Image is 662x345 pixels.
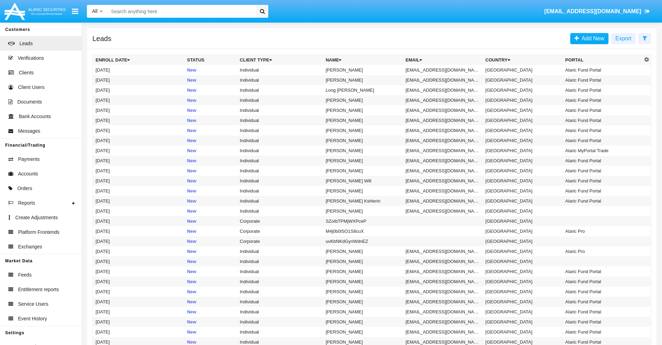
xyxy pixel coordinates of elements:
[403,327,483,337] td: [EMAIL_ADDRESS][DOMAIN_NAME]
[237,156,323,166] td: Individual
[18,243,42,250] span: Exchanges
[93,105,185,115] td: [DATE]
[323,196,403,206] td: [PERSON_NAME] Kshlerin
[403,55,483,65] th: Email
[184,166,237,176] td: New
[323,287,403,297] td: [PERSON_NAME]
[184,75,237,85] td: New
[483,236,563,246] td: [GEOGRAPHIC_DATA]
[563,266,643,277] td: Alaric Fund Portal
[563,277,643,287] td: Alaric Fund Portal
[483,95,563,105] td: [GEOGRAPHIC_DATA]
[403,297,483,307] td: [EMAIL_ADDRESS][DOMAIN_NAME]
[184,55,237,65] th: Status
[93,256,185,266] td: [DATE]
[323,307,403,317] td: [PERSON_NAME]
[93,236,185,246] td: [DATE]
[403,125,483,135] td: [EMAIL_ADDRESS][DOMAIN_NAME]
[184,95,237,105] td: New
[184,176,237,186] td: New
[237,75,323,85] td: Individual
[323,176,403,186] td: [PERSON_NAME] Will
[93,287,185,297] td: [DATE]
[483,246,563,256] td: [GEOGRAPHIC_DATA]
[237,146,323,156] td: Individual
[483,226,563,236] td: [GEOGRAPHIC_DATA]
[563,297,643,307] td: Alaric Fund Portal
[18,315,47,322] span: Event History
[237,287,323,297] td: Individual
[93,206,185,216] td: [DATE]
[323,256,403,266] td: [PERSON_NAME]
[563,186,643,196] td: Alaric Fund Portal
[93,307,185,317] td: [DATE]
[563,327,643,337] td: Alaric Fund Portal
[19,113,51,120] span: Bank Accounts
[323,146,403,156] td: [PERSON_NAME]
[323,55,403,65] th: Name
[93,327,185,337] td: [DATE]
[184,146,237,156] td: New
[563,105,643,115] td: Alaric Fund Portal
[17,98,42,106] span: Documents
[237,65,323,75] td: Individual
[237,105,323,115] td: Individual
[403,266,483,277] td: [EMAIL_ADDRESS][DOMAIN_NAME]
[19,69,34,76] span: Clients
[611,33,636,44] button: Export
[323,266,403,277] td: [PERSON_NAME]
[403,75,483,85] td: [EMAIL_ADDRESS][DOMAIN_NAME]
[323,105,403,115] td: [PERSON_NAME]
[93,277,185,287] td: [DATE]
[483,287,563,297] td: [GEOGRAPHIC_DATA]
[615,35,631,41] span: Export
[403,317,483,327] td: [EMAIL_ADDRESS][DOMAIN_NAME]
[93,186,185,196] td: [DATE]
[18,170,38,178] span: Accounts
[483,146,563,156] td: [GEOGRAPHIC_DATA]
[184,65,237,75] td: New
[483,166,563,176] td: [GEOGRAPHIC_DATA]
[323,75,403,85] td: [PERSON_NAME]
[563,176,643,186] td: Alaric Fund Portal
[403,176,483,186] td: [EMAIL_ADDRESS][DOMAIN_NAME]
[403,277,483,287] td: [EMAIL_ADDRESS][DOMAIN_NAME]
[323,297,403,307] td: [PERSON_NAME]
[18,55,44,62] span: Verifications
[403,196,483,206] td: [EMAIL_ADDRESS][DOMAIN_NAME]
[541,2,653,21] a: [EMAIL_ADDRESS][DOMAIN_NAME]
[323,206,403,216] td: [PERSON_NAME]
[483,266,563,277] td: [GEOGRAPHIC_DATA]
[237,277,323,287] td: Individual
[323,277,403,287] td: [PERSON_NAME]
[184,115,237,125] td: New
[93,95,185,105] td: [DATE]
[403,95,483,105] td: [EMAIL_ADDRESS][DOMAIN_NAME]
[93,55,185,65] th: Enroll Date
[237,55,323,65] th: Client Type
[323,216,403,226] td: SZoIbTPMjWXPceP
[184,327,237,337] td: New
[323,186,403,196] td: [PERSON_NAME]
[93,196,185,206] td: [DATE]
[18,286,59,293] span: Entitlement reports
[18,271,32,279] span: Feeds
[403,146,483,156] td: [EMAIL_ADDRESS][DOMAIN_NAME]
[483,256,563,266] td: [GEOGRAPHIC_DATA]
[403,105,483,115] td: [EMAIL_ADDRESS][DOMAIN_NAME]
[323,166,403,176] td: [PERSON_NAME]
[184,216,237,226] td: New
[563,115,643,125] td: Alaric Fund Portal
[184,85,237,95] td: New
[237,166,323,176] td: Individual
[403,246,483,256] td: [EMAIL_ADDRESS][DOMAIN_NAME]
[237,125,323,135] td: Individual
[323,317,403,327] td: [PERSON_NAME]
[18,156,40,163] span: Payments
[323,85,403,95] td: Long [PERSON_NAME]
[563,246,643,256] td: Alaric Pro
[483,115,563,125] td: [GEOGRAPHIC_DATA]
[483,327,563,337] td: [GEOGRAPHIC_DATA]
[93,85,185,95] td: [DATE]
[93,65,185,75] td: [DATE]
